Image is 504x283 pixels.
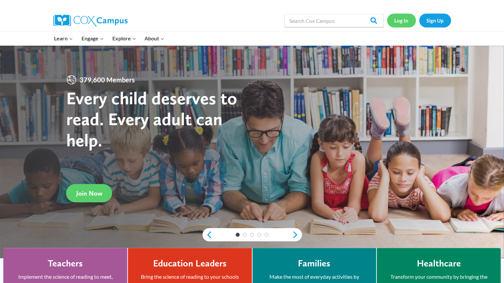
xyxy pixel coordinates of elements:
[387,14,416,27] a: Log In
[77,31,108,45] button: Child menu of Engage
[257,233,261,237] a: 4
[284,14,384,27] input: Search Cox Campus
[292,231,302,239] a: next
[202,231,212,239] a: previous
[387,14,451,27] nav: Secondary Navigation
[108,31,140,45] button: Child menu of Explore
[48,258,83,269] h4: Teachers
[140,31,169,45] button: Child menu of About
[66,87,237,151] strong: Every child deserves to read. Every adult can help.
[243,233,247,237] a: 2
[264,233,268,237] a: 5
[417,258,461,269] h4: Healthcare
[77,74,138,85] span: 379,600 Members
[419,14,451,27] a: Sign Up
[76,189,102,197] span: Join Now
[298,258,330,269] h4: Families
[250,233,254,237] a: 3
[153,258,227,269] h4: Education Leaders
[50,31,169,45] nav: Primary Navigation
[50,31,78,45] button: Child menu of Learn
[236,233,240,237] a: 1
[66,184,112,202] a: Join Now
[53,15,128,26] img: Cox Campus
[202,228,302,241] div: content slider buttons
